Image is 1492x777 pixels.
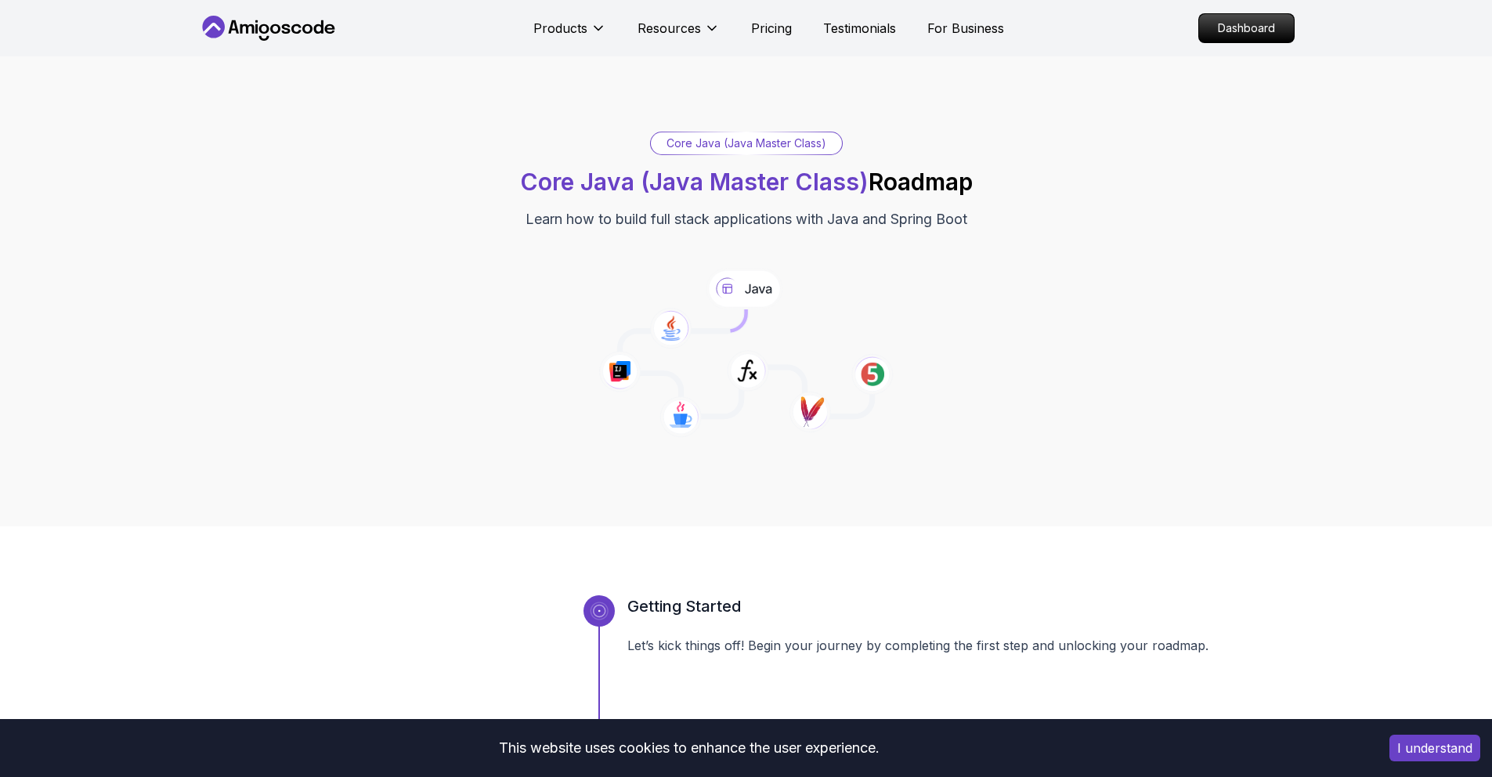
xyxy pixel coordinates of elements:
[520,168,869,196] span: Core Java (Java Master Class)
[651,132,842,154] div: Core Java (Java Master Class)
[1389,735,1480,761] button: Accept cookies
[526,208,967,230] p: Learn how to build full stack applications with Java and Spring Boot
[1198,13,1295,43] a: Dashboard
[751,19,792,38] a: Pricing
[520,168,973,196] h1: Roadmap
[927,19,1004,38] a: For Business
[638,19,720,50] button: Resources
[533,19,587,38] p: Products
[638,19,701,38] p: Resources
[1199,14,1294,42] p: Dashboard
[12,731,1366,765] div: This website uses cookies to enhance the user experience.
[823,19,896,38] a: Testimonials
[627,595,1248,617] h3: Getting Started
[533,19,606,50] button: Products
[627,636,1248,655] p: Let’s kick things off! Begin your journey by completing the first step and unlocking your roadmap.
